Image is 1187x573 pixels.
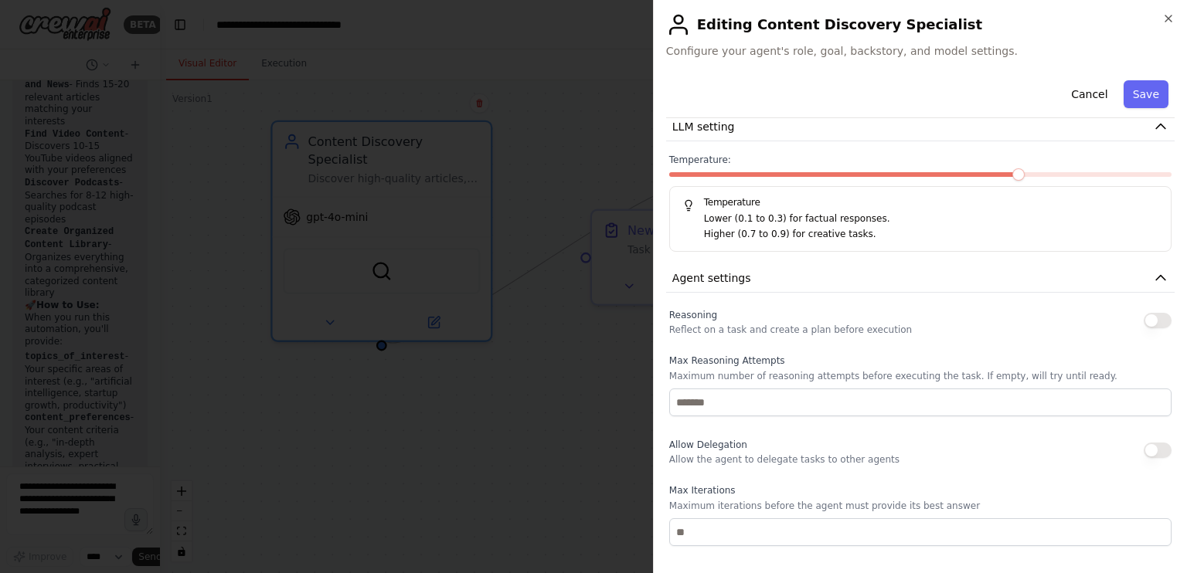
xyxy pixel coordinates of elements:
[666,43,1175,59] span: Configure your agent's role, goal, backstory, and model settings.
[669,154,731,166] span: Temperature:
[669,324,912,336] p: Reflect on a task and create a plan before execution
[669,370,1172,382] p: Maximum number of reasoning attempts before executing the task. If empty, will try until ready.
[1124,80,1168,108] button: Save
[669,500,1172,512] p: Maximum iterations before the agent must provide its best answer
[666,264,1175,293] button: Agent settings
[672,270,751,286] span: Agent settings
[669,484,1172,497] label: Max Iterations
[669,439,747,450] span: Allow Delegation
[704,212,1158,227] p: Lower (0.1 to 0.3) for factual responses.
[666,113,1175,141] button: LLM setting
[1062,80,1117,108] button: Cancel
[682,196,1158,209] h5: Temperature
[669,354,1172,367] label: Max Reasoning Attempts
[669,310,717,320] span: Reasoning
[672,119,735,134] span: LLM setting
[666,12,1175,37] h2: Editing Content Discovery Specialist
[704,227,1158,242] p: Higher (0.7 to 0.9) for creative tasks.
[669,453,900,466] p: Allow the agent to delegate tasks to other agents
